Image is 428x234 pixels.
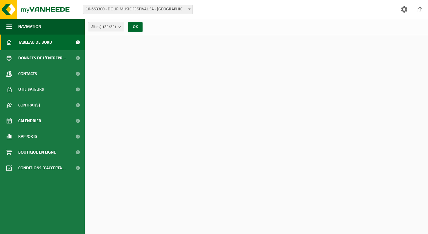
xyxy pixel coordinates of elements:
span: 10-663300 - DOUR MUSIC FESTIVAL SA - DOUR [83,5,192,14]
button: Site(s)(24/24) [88,22,124,31]
span: Utilisateurs [18,82,44,97]
span: Calendrier [18,113,41,129]
span: Données de l'entrepr... [18,50,66,66]
span: Conditions d'accepta... [18,160,66,176]
span: Site(s) [91,22,116,32]
span: Tableau de bord [18,35,52,50]
span: Contacts [18,66,37,82]
span: Navigation [18,19,41,35]
span: Rapports [18,129,37,144]
count: (24/24) [103,25,116,29]
span: Contrat(s) [18,97,40,113]
span: Boutique en ligne [18,144,56,160]
span: 10-663300 - DOUR MUSIC FESTIVAL SA - DOUR [83,5,193,14]
button: OK [128,22,143,32]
